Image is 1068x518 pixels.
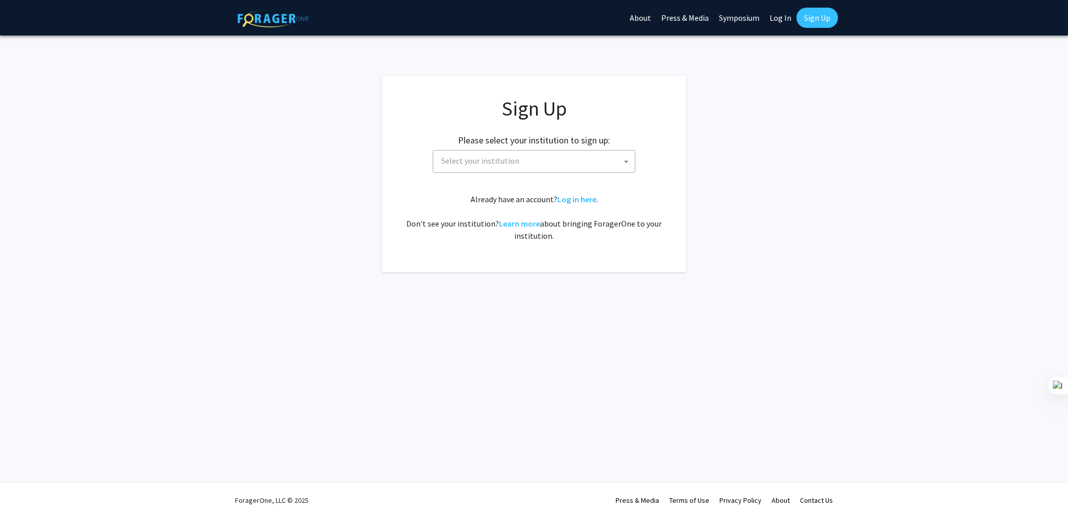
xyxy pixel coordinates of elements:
a: About [772,496,790,505]
span: Select your institution [441,156,519,166]
a: Contact Us [800,496,833,505]
a: Privacy Policy [719,496,761,505]
div: Already have an account? . Don't see your institution? about bringing ForagerOne to your institut... [402,193,666,242]
span: Select your institution [437,151,635,171]
span: Select your institution [433,150,635,173]
a: Log in here [557,194,596,204]
h1: Sign Up [402,96,666,121]
a: Press & Media [616,496,659,505]
h2: Please select your institution to sign up: [458,135,610,146]
div: ForagerOne, LLC © 2025 [235,483,309,518]
img: ForagerOne Logo [238,10,309,27]
a: Sign Up [796,8,838,28]
a: Learn more about bringing ForagerOne to your institution [499,218,540,229]
a: Terms of Use [669,496,709,505]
